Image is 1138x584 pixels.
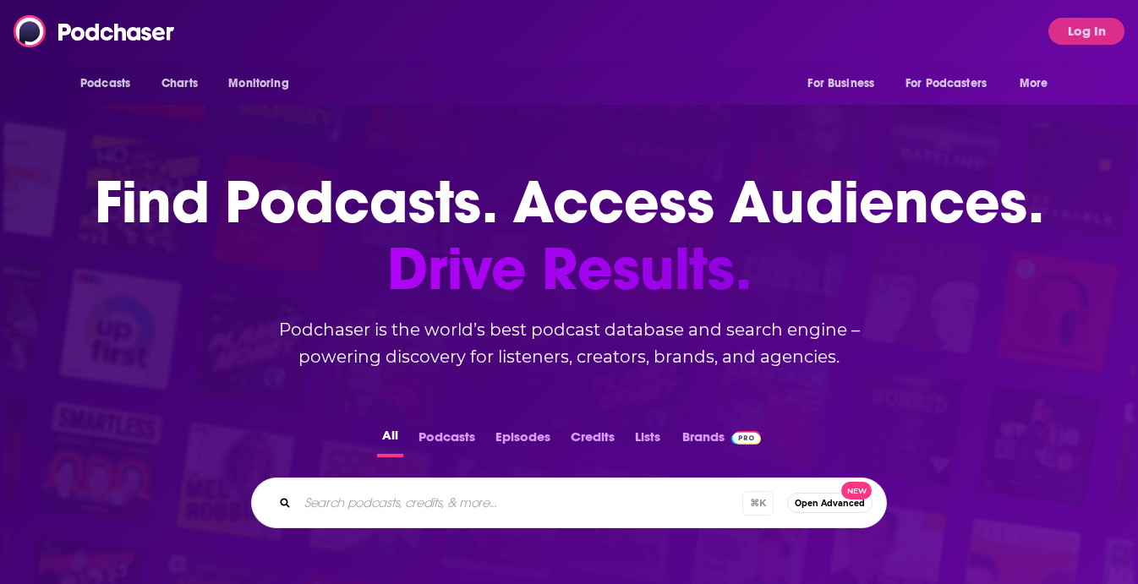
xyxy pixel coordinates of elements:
button: Episodes [490,424,555,457]
span: New [841,482,872,499]
h1: Find Podcasts. Access Audiences. [95,169,1044,303]
button: open menu [216,68,310,100]
span: For Podcasters [905,72,987,96]
input: Search podcasts, credits, & more... [298,489,742,516]
h2: Podchaser is the world’s best podcast database and search engine – powering discovery for listene... [231,316,907,370]
img: Podchaser - Follow, Share and Rate Podcasts [14,15,176,47]
button: open menu [1008,68,1070,100]
span: Podcasts [80,72,130,96]
button: Credits [566,424,620,457]
img: Podchaser Pro [731,431,761,445]
button: open menu [895,68,1011,100]
button: open menu [796,68,895,100]
span: Open Advanced [795,499,865,508]
span: ⌘ K [742,491,774,516]
span: Drive Results. [95,236,1044,303]
button: All [377,424,403,457]
button: Lists [630,424,665,457]
a: BrandsPodchaser Pro [682,424,761,457]
a: Charts [150,68,208,100]
button: Open AdvancedNew [787,493,873,513]
button: open menu [68,68,152,100]
span: Charts [161,72,198,96]
span: For Business [807,72,874,96]
div: Search podcasts, credits, & more... [251,478,887,528]
button: Log In [1048,18,1124,45]
button: Podcasts [413,424,480,457]
span: More [1020,72,1048,96]
span: Monitoring [228,72,288,96]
